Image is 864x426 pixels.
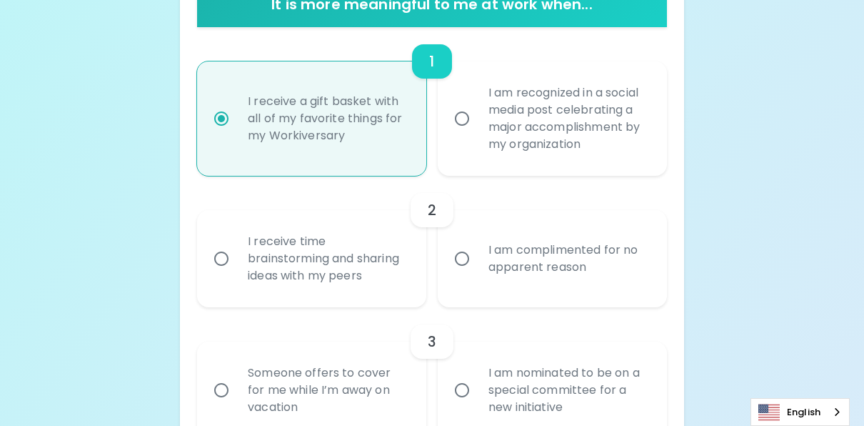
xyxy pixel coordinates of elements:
[750,398,850,426] div: Language
[477,67,659,170] div: I am recognized in a social media post celebrating a major accomplishment by my organization
[236,216,418,302] div: I receive time brainstorming and sharing ideas with my peers
[429,50,434,73] h6: 1
[197,176,667,307] div: choice-group-check
[428,199,436,222] h6: 2
[197,27,667,176] div: choice-group-check
[750,398,850,426] aside: Language selected: English
[236,76,418,162] div: I receive a gift basket with all of my favorite things for my Workiversary
[477,224,659,293] div: I am complimented for no apparent reason
[751,399,849,425] a: English
[428,330,436,353] h6: 3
